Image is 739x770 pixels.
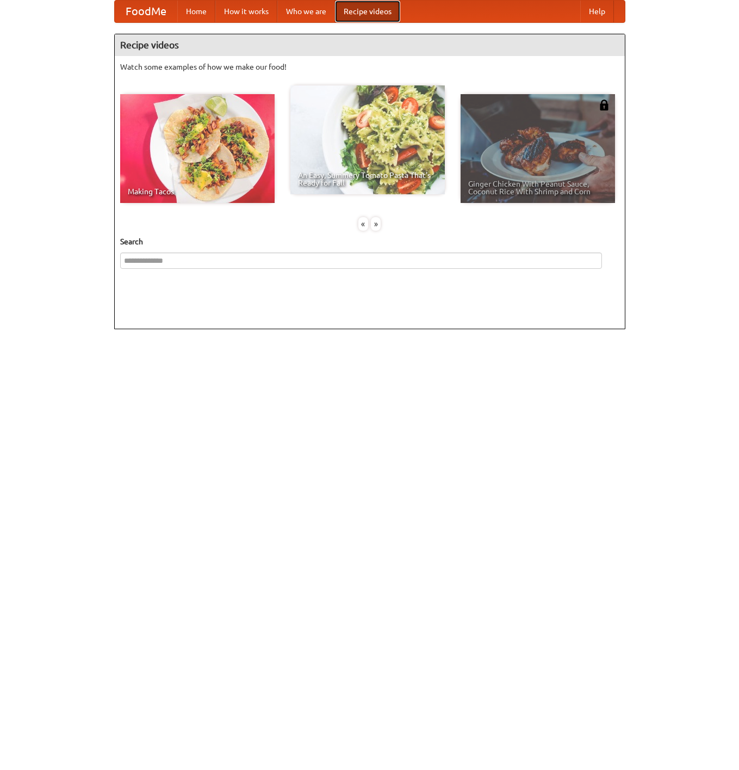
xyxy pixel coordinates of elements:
div: » [371,217,381,231]
a: How it works [215,1,277,22]
span: An Easy, Summery Tomato Pasta That's Ready for Fall [298,171,437,187]
div: « [358,217,368,231]
a: Who we are [277,1,335,22]
a: Home [177,1,215,22]
a: FoodMe [115,1,177,22]
h5: Search [120,236,619,247]
span: Making Tacos [128,188,267,195]
h4: Recipe videos [115,34,625,56]
p: Watch some examples of how we make our food! [120,61,619,72]
a: An Easy, Summery Tomato Pasta That's Ready for Fall [290,85,445,194]
a: Recipe videos [335,1,400,22]
a: Help [580,1,614,22]
img: 483408.png [599,100,610,110]
a: Making Tacos [120,94,275,203]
